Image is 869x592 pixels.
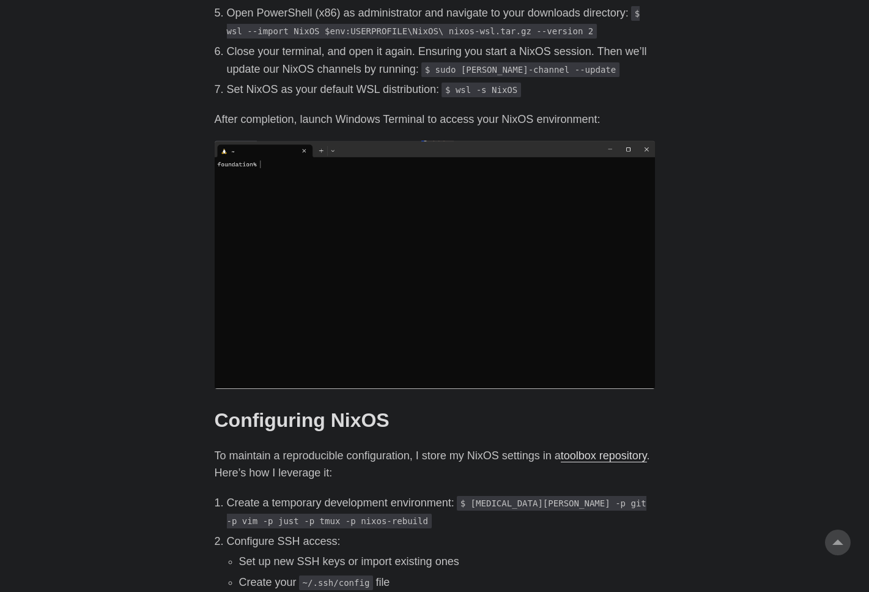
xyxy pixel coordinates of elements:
p: Open PowerShell (x86) as administrator and navigate to your downloads directory: [227,4,655,40]
li: Set up new SSH keys or import existing ones [239,553,655,571]
h2: Configuring NixOS [215,409,655,432]
p: Create a temporary development environment: [227,494,655,530]
code: $ sudo [PERSON_NAME]-channel --update [421,62,620,77]
p: Set NixOS as your default WSL distribution: [227,81,655,98]
code: ~/.ssh/config [299,575,374,590]
code: $ wsl -s NixOS [442,83,521,97]
p: Configure SSH access: [227,533,655,550]
code: $ [MEDICAL_DATA][PERSON_NAME] -p git -p vim -p just -p tmux -p nixos-rebuild [227,496,646,528]
a: toolbox repository [561,450,647,462]
li: Create your file [239,574,655,591]
p: After completion, launch Windows Terminal to access your NixOS environment: [215,111,655,128]
p: Close your terminal, and open it again. Ensuring you start a NixOS session. Then we’ll update our... [227,43,655,78]
a: go to top [825,530,851,555]
img: NixOS Terminal Interface [215,141,655,389]
p: To maintain a reproducible configuration, I store my NixOS settings in a . Here’s how I leverage it: [215,447,655,483]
